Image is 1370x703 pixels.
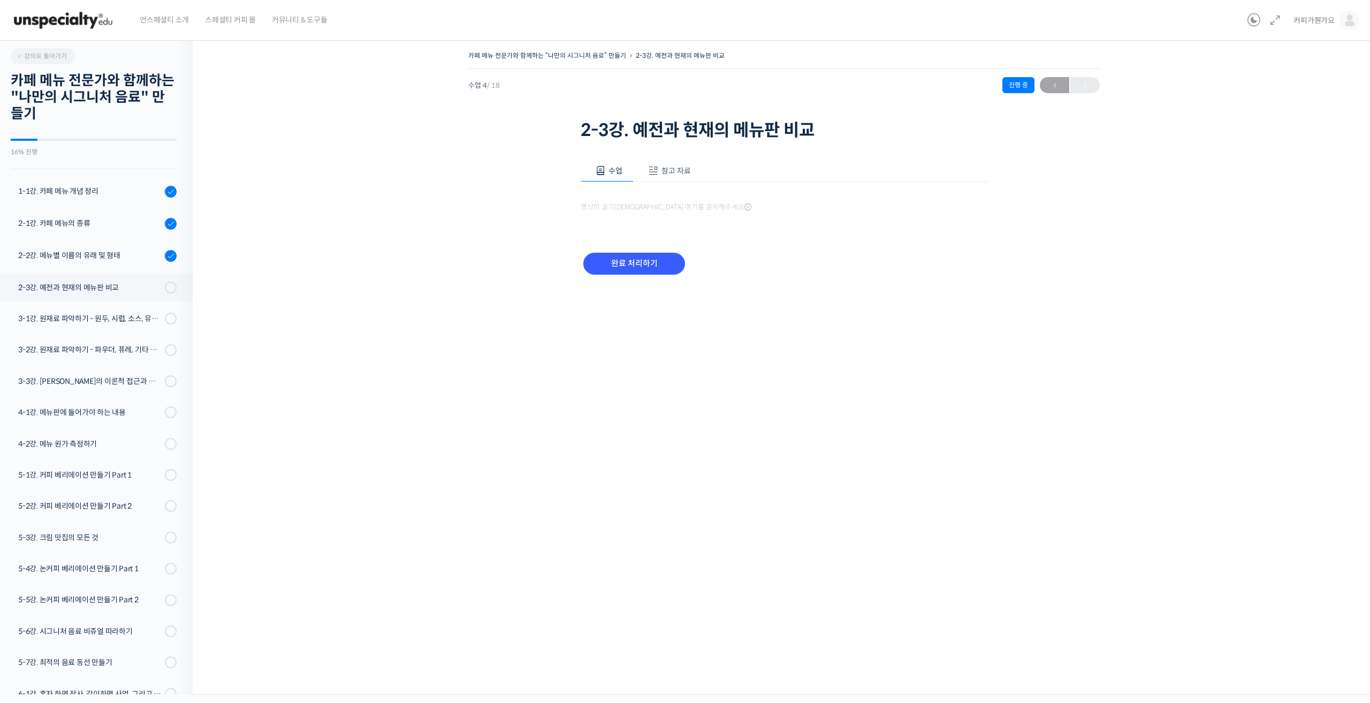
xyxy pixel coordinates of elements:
div: 3-3강. [PERSON_NAME]의 이론적 접근과 재료 찾기 [18,375,162,387]
h2: 카페 메뉴 전문가와 함께하는 "나만의 시그니처 음료" 만들기 [11,72,177,123]
div: 5-3강. 크림 맛집의 모든 것 [18,532,162,543]
span: 커피가뭔가요 [1293,16,1335,25]
span: / 18 [487,81,500,90]
div: 4-1강. 메뉴판에 들어가야 하는 내용 [18,406,162,418]
div: 2-3강. 예전과 현재의 메뉴판 비교 [18,282,162,293]
span: 수업 4 [468,82,500,89]
div: 16% 진행 [11,149,177,155]
div: 5-7강. 최적의 음료 동선 만들기 [18,656,162,668]
a: 2-3강. 예전과 현재의 메뉴판 비교 [636,51,725,59]
div: 4-2강. 메뉴 원가 측정하기 [18,438,162,450]
div: 진행 중 [1002,77,1034,93]
div: 5-2강. 커피 베리에이션 만들기 Part 2 [18,500,162,512]
div: 3-1강. 원재료 파악하기 - 원두, 시럽, 소스, 유제품 [18,313,162,324]
div: 5-1강. 커피 베리에이션 만들기 Part 1 [18,469,162,481]
a: ←이전 [1040,77,1069,93]
span: 수업 [608,166,622,176]
a: 강의로 돌아가기 [11,48,75,64]
span: ← [1040,78,1069,93]
a: 카페 메뉴 전문가와 함께하는 “나만의 시그니처 음료” 만들기 [468,51,626,59]
div: 5-5강. 논커피 베리에이션 만들기 Part 2 [18,594,162,606]
div: 5-4강. 논커피 베리에이션 만들기 Part 1 [18,563,162,575]
div: 2-1강. 카페 메뉴의 종류 [18,217,162,229]
div: 1-1강. 카페 메뉴 개념 정리 [18,185,162,197]
span: 강의로 돌아가기 [16,52,67,60]
div: 2-2강. 메뉴별 이름의 유래 및 형태 [18,250,162,261]
span: 영상이 끊기[DEMOGRAPHIC_DATA] 여기를 클릭해주세요 [581,203,751,211]
div: 3-2강. 원재료 파악하기 - 파우더, 퓨레, 기타 잔 쉐입, 사용도구 [18,344,162,356]
div: 6-1강. 혼자 하면 장사, 같이하면 사업, 그리고 서비스 애티튜드 [18,688,162,700]
input: 완료 처리하기 [583,253,685,275]
h1: 2-3강. 예전과 현재의 메뉴판 비교 [581,120,987,140]
span: 참고 자료 [661,166,691,176]
div: 5-6강. 시그니처 음료 비쥬얼 따라하기 [18,625,162,637]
